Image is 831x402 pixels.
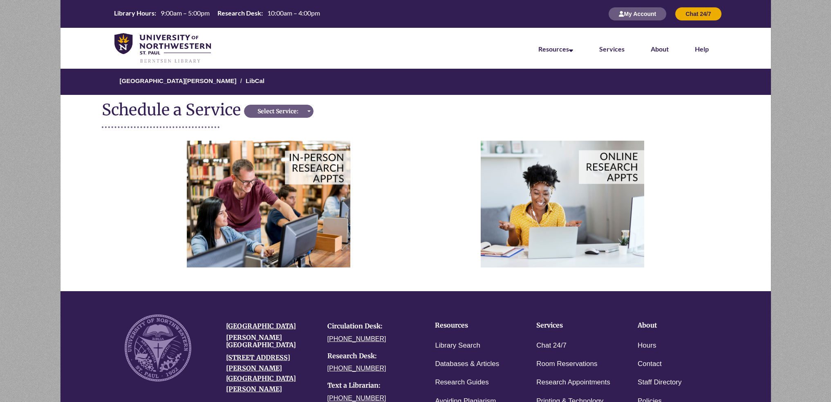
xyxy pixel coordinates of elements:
[187,141,350,267] img: In person Appointments
[246,107,309,115] div: Select Service:
[102,101,244,118] div: Schedule a Service
[119,77,236,84] a: [GEOGRAPHIC_DATA][PERSON_NAME]
[327,353,417,360] h4: Research Desk:
[638,358,662,370] a: Contact
[226,353,296,393] a: [STREET_ADDRESS][PERSON_NAME][GEOGRAPHIC_DATA][PERSON_NAME]
[435,358,499,370] a: Databases & Articles
[638,322,714,329] h4: About
[226,334,315,348] h4: [PERSON_NAME][GEOGRAPHIC_DATA]
[536,377,610,389] a: Research Appointments
[327,382,417,389] h4: Text a Librarian:
[161,9,210,17] span: 9:00am – 5:00pm
[695,45,709,53] a: Help
[327,335,386,342] a: [PHONE_NUMBER]
[538,45,573,53] a: Resources
[536,358,597,370] a: Room Reservations
[675,10,721,17] a: Chat 24/7
[435,340,480,352] a: Library Search
[536,340,567,352] a: Chat 24/7
[214,9,264,18] th: Research Desk:
[244,105,314,118] button: Select Service:
[45,69,786,95] nav: Breadcrumb
[435,322,511,329] h4: Resources
[111,9,323,19] a: Hours Today
[638,377,681,389] a: Staff Directory
[435,377,488,389] a: Research Guides
[651,45,669,53] a: About
[246,77,264,84] a: LibCal
[608,7,667,21] button: My Account
[111,9,323,18] table: Hours Today
[327,323,417,330] h4: Circulation Desk:
[608,10,667,17] a: My Account
[481,141,644,267] img: Online Appointments
[111,9,157,18] th: Library Hours:
[536,322,612,329] h4: Services
[226,322,296,330] a: [GEOGRAPHIC_DATA]
[327,365,386,372] a: [PHONE_NUMBER]
[327,395,386,402] a: [PHONE_NUMBER]
[599,45,625,53] a: Services
[114,33,211,64] img: UNWSP Library Logo
[675,7,721,21] button: Chat 24/7
[267,9,320,17] span: 10:00am – 4:00pm
[638,340,656,352] a: Hours
[125,314,191,381] img: UNW seal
